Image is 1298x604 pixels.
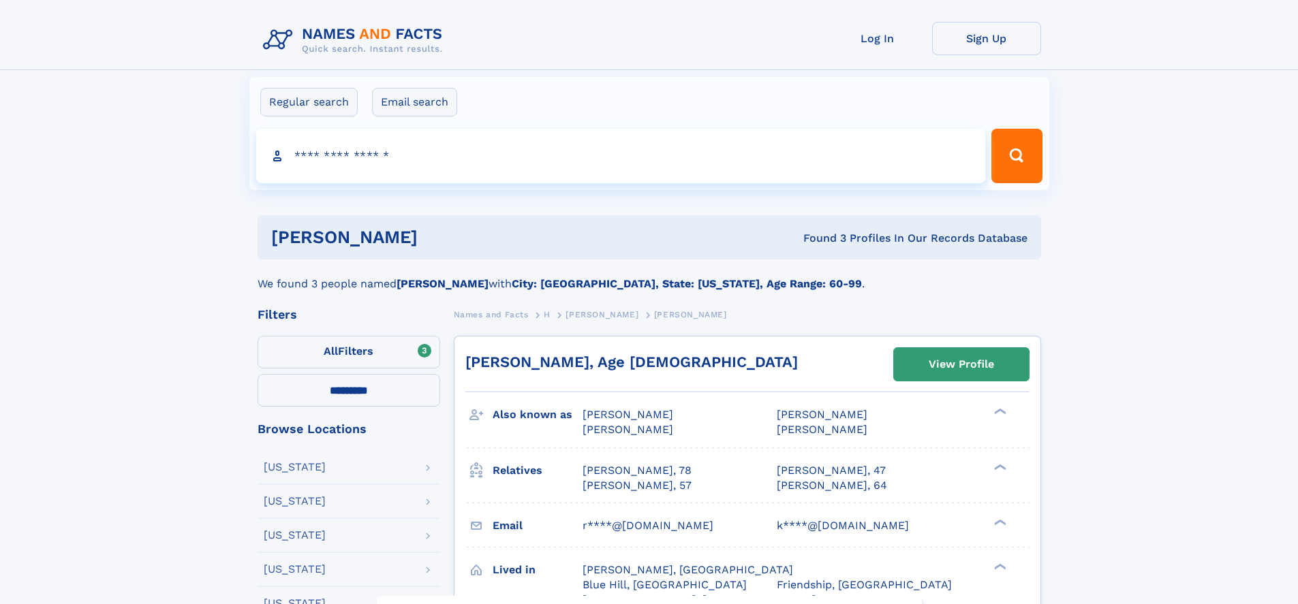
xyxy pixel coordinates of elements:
[465,353,798,370] a: [PERSON_NAME], Age [DEMOGRAPHIC_DATA]
[372,88,457,116] label: Email search
[777,423,867,436] span: [PERSON_NAME]
[991,407,1007,416] div: ❯
[777,478,887,493] a: [PERSON_NAME], 64
[566,310,638,319] span: [PERSON_NAME]
[894,348,1029,381] a: View Profile
[544,306,551,323] a: H
[260,88,358,116] label: Regular search
[991,562,1007,571] div: ❯
[264,496,326,507] div: [US_STATE]
[991,462,1007,471] div: ❯
[823,22,932,55] a: Log In
[271,229,611,246] h1: [PERSON_NAME]
[324,345,338,357] span: All
[566,306,638,323] a: [PERSON_NAME]
[454,306,529,323] a: Names and Facts
[397,277,489,290] b: [PERSON_NAME]
[777,578,952,591] span: Friendship, [GEOGRAPHIC_DATA]
[493,514,583,537] h3: Email
[777,463,886,478] a: [PERSON_NAME], 47
[583,478,692,493] a: [PERSON_NAME], 57
[264,530,326,541] div: [US_STATE]
[256,129,986,183] input: search input
[493,558,583,582] h3: Lived in
[583,408,673,421] span: [PERSON_NAME]
[929,349,994,380] div: View Profile
[583,578,747,591] span: Blue Hill, [GEOGRAPHIC_DATA]
[777,408,867,421] span: [PERSON_NAME]
[493,403,583,426] h3: Also known as
[258,22,454,59] img: Logo Names and Facts
[611,231,1027,246] div: Found 3 Profiles In Our Records Database
[264,462,326,473] div: [US_STATE]
[654,310,727,319] span: [PERSON_NAME]
[493,459,583,482] h3: Relatives
[258,308,440,321] div: Filters
[583,563,793,576] span: [PERSON_NAME], [GEOGRAPHIC_DATA]
[258,259,1041,292] div: We found 3 people named with .
[264,564,326,575] div: [US_STATE]
[512,277,862,290] b: City: [GEOGRAPHIC_DATA], State: [US_STATE], Age Range: 60-99
[544,310,551,319] span: H
[258,423,440,435] div: Browse Locations
[583,463,692,478] a: [PERSON_NAME], 78
[258,336,440,368] label: Filters
[991,518,1007,526] div: ❯
[932,22,1041,55] a: Sign Up
[583,423,673,436] span: [PERSON_NAME]
[991,129,1042,183] button: Search Button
